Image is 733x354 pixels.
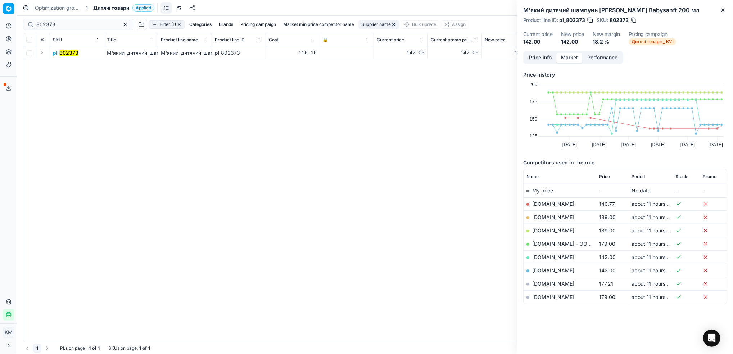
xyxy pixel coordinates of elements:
[139,345,141,351] strong: 1
[35,4,154,12] nav: breadcrumb
[38,36,46,44] button: Expand all
[149,20,185,29] button: Filter (1)
[629,184,673,197] td: No data
[43,344,51,353] button: Go to next page
[142,345,147,351] strong: of
[599,241,615,247] span: 179.00
[532,241,627,247] a: [DOMAIN_NAME] - ООО «Эпицентр К»
[597,18,608,23] span: SKU :
[632,241,676,247] span: about 11 hours ago
[237,20,279,29] button: Pricing campaign
[599,267,616,273] span: 142.00
[592,142,606,147] text: [DATE]
[215,49,263,56] div: pl_802373
[599,201,615,207] span: 140.77
[524,53,556,63] button: Price info
[280,20,357,29] button: Market min price competitor name
[596,184,629,197] td: -
[530,133,537,139] text: 125
[377,37,404,43] span: Current price
[676,174,688,180] span: Stock
[530,99,537,104] text: 175
[651,142,665,147] text: [DATE]
[599,227,616,233] span: 189.00
[53,49,78,56] span: pl_
[599,294,615,300] span: 179.00
[441,20,469,29] button: Assign
[632,267,676,273] span: about 11 hours ago
[3,327,14,338] button: КM
[60,345,100,351] div: :
[523,6,727,14] h2: М'який дитячий шампунь [PERSON_NAME] Babysanft 200 мл
[532,201,574,207] a: [DOMAIN_NAME]
[700,184,727,197] td: -
[107,37,116,43] span: Title
[53,49,78,56] button: pl_802373
[629,32,676,37] dt: Pricing campaign
[269,49,317,56] div: 116.16
[23,344,51,353] nav: pagination
[108,345,138,351] span: SKUs on page :
[532,254,574,260] a: [DOMAIN_NAME]
[621,142,636,147] text: [DATE]
[632,254,676,260] span: about 11 hours ago
[610,17,629,24] span: 802373
[532,227,574,233] a: [DOMAIN_NAME]
[38,48,46,57] button: Expand
[431,49,479,56] div: 142.00
[561,32,584,37] dt: New price
[323,37,328,43] span: 🔒
[532,214,574,220] a: [DOMAIN_NAME]
[485,37,506,43] span: New price
[703,174,716,180] span: Promo
[148,345,150,351] strong: 1
[186,20,214,29] button: Categories
[629,38,676,45] span: Дитячі товари _ KVI
[632,227,676,233] span: about 11 hours ago
[93,4,130,12] span: Дитячі товари
[523,18,558,23] span: Product line ID :
[161,37,198,43] span: Product line name
[92,345,96,351] strong: of
[562,142,577,147] text: [DATE]
[523,159,727,166] h5: Competitors used in the rule
[269,37,278,43] span: Cost
[709,142,723,147] text: [DATE]
[132,4,154,12] span: Applied
[632,281,676,287] span: about 11 hours ago
[93,4,154,12] span: Дитячі товариApplied
[632,201,676,207] span: about 11 hours ago
[23,344,32,353] button: Go to previous page
[583,53,622,63] button: Performance
[523,71,727,78] h5: Price history
[556,53,583,63] button: Market
[532,187,553,194] span: My price
[60,345,85,351] span: PLs on page
[89,345,91,351] strong: 1
[36,21,115,28] input: Search by SKU or title
[561,38,584,45] dd: 142.00
[632,214,676,220] span: about 11 hours ago
[599,214,616,220] span: 189.00
[107,50,232,56] span: М'який_дитячий_шампунь_HiPP_Babysanft_200_мл
[632,294,676,300] span: about 11 hours ago
[431,37,471,43] span: Current promo price
[523,38,552,45] dd: 142.00
[377,49,425,56] div: 142.00
[680,142,695,147] text: [DATE]
[35,4,81,12] a: Optimization groups
[599,281,613,287] span: 177.21
[526,174,539,180] span: Name
[532,281,574,287] a: [DOMAIN_NAME]
[593,32,620,37] dt: New margin
[161,49,209,56] div: М'який_дитячий_шампунь_HiPP_Babysanft_200_мл
[215,37,245,43] span: Product line ID
[216,20,236,29] button: Brands
[530,116,537,122] text: 150
[532,294,574,300] a: [DOMAIN_NAME]
[401,20,439,29] button: Bulk update
[632,174,645,180] span: Period
[98,345,100,351] strong: 1
[593,38,620,45] dd: 18.2 %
